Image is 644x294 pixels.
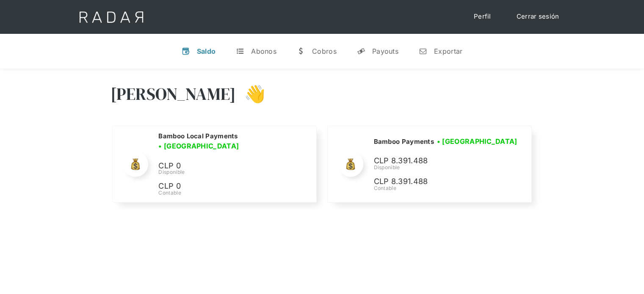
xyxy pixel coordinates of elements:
p: CLP 8.391.488 [373,155,500,167]
div: Abonos [251,47,276,55]
div: Payouts [372,47,398,55]
div: Exportar [434,47,462,55]
p: CLP 0 [158,160,285,172]
h3: [PERSON_NAME] [111,83,236,104]
div: Disponible [373,164,520,171]
h3: • [GEOGRAPHIC_DATA] [437,136,517,146]
h3: 👋 [236,83,265,104]
div: Contable [373,184,520,192]
div: Saldo [197,47,216,55]
h3: • [GEOGRAPHIC_DATA] [158,141,239,151]
div: v [182,47,190,55]
div: Contable [158,189,306,197]
div: t [236,47,244,55]
div: Cobros [312,47,337,55]
div: w [297,47,305,55]
h2: Bamboo Payments [373,137,434,146]
p: CLP 0 [158,180,285,192]
div: Disponible [158,168,306,176]
a: Perfil [465,8,500,25]
a: Cerrar sesión [508,8,568,25]
p: CLP 8.391.488 [373,176,500,188]
h2: Bamboo Local Payments [158,132,238,140]
div: n [419,47,427,55]
div: y [357,47,365,55]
